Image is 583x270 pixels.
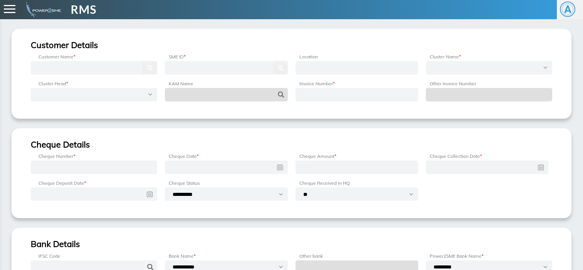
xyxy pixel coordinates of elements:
span: RMS [71,1,96,18]
h3: Bank Details [31,239,552,248]
span: A [560,2,575,17]
h3: Cheque Details [31,140,552,149]
img: admin [23,2,61,17]
h3: Customer Details [31,40,552,50]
